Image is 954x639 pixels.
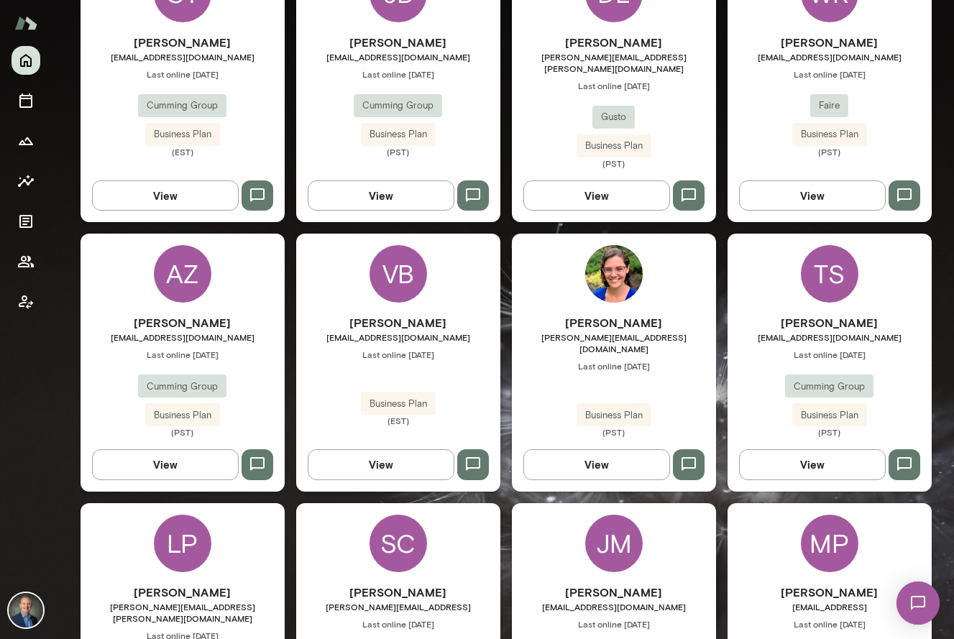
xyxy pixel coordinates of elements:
button: Insights [12,167,40,196]
span: [PERSON_NAME][EMAIL_ADDRESS] [296,601,500,612]
div: LP [154,515,211,572]
span: [PERSON_NAME][EMAIL_ADDRESS][PERSON_NAME][DOMAIN_NAME] [512,51,716,74]
span: [EMAIL_ADDRESS][DOMAIN_NAME] [296,331,500,343]
span: [PERSON_NAME][EMAIL_ADDRESS][PERSON_NAME][DOMAIN_NAME] [81,601,285,624]
span: Business Plan [145,127,220,142]
span: Business Plan [145,408,220,423]
span: Last online [DATE] [728,68,932,80]
span: Last online [DATE] [512,618,716,630]
span: Last online [DATE] [512,360,716,372]
span: (EST) [81,146,285,157]
span: Cumming Group [138,98,226,113]
span: Faire [810,98,848,113]
img: Mento [14,9,37,37]
span: Cumming Group [138,380,226,394]
span: Cumming Group [354,98,442,113]
h6: [PERSON_NAME] [81,314,285,331]
span: Gusto [592,110,635,124]
h6: [PERSON_NAME] [512,314,716,331]
span: (PST) [728,426,932,438]
span: Business Plan [792,127,867,142]
h6: [PERSON_NAME] [512,34,716,51]
span: (PST) [512,157,716,169]
div: SC [370,515,427,572]
span: Business Plan [361,127,436,142]
button: View [523,449,670,479]
span: (PST) [296,146,500,157]
h6: [PERSON_NAME] [728,584,932,601]
h6: [PERSON_NAME] [512,584,716,601]
button: View [92,180,239,211]
span: [EMAIL_ADDRESS][DOMAIN_NAME] [81,331,285,343]
span: Last online [DATE] [296,618,500,630]
h6: [PERSON_NAME] [296,584,500,601]
span: [EMAIL_ADDRESS] [728,601,932,612]
span: Business Plan [577,408,651,423]
span: Last online [DATE] [296,68,500,80]
button: Members [12,247,40,276]
span: Last online [DATE] [81,68,285,80]
span: Cumming Group [785,380,873,394]
div: TS [801,245,858,303]
h6: [PERSON_NAME] [728,314,932,331]
h6: [PERSON_NAME] [296,34,500,51]
button: Sessions [12,86,40,115]
span: Business Plan [361,397,436,411]
span: Business Plan [792,408,867,423]
div: VB [370,245,427,303]
button: View [523,180,670,211]
button: Documents [12,207,40,236]
div: AZ [154,245,211,303]
div: JM [585,515,643,572]
span: (PST) [512,426,716,438]
h6: [PERSON_NAME] [728,34,932,51]
button: Client app [12,288,40,316]
button: View [92,449,239,479]
div: MP [801,515,858,572]
button: Growth Plan [12,127,40,155]
span: Last online [DATE] [81,349,285,360]
span: [EMAIL_ADDRESS][DOMAIN_NAME] [81,51,285,63]
span: (PST) [81,426,285,438]
span: Last online [DATE] [296,349,500,360]
span: [EMAIL_ADDRESS][DOMAIN_NAME] [512,601,716,612]
span: [EMAIL_ADDRESS][DOMAIN_NAME] [296,51,500,63]
span: [EMAIL_ADDRESS][DOMAIN_NAME] [728,51,932,63]
span: Last online [DATE] [512,80,716,91]
span: Business Plan [577,139,651,153]
span: (PST) [728,146,932,157]
span: [EMAIL_ADDRESS][DOMAIN_NAME] [728,331,932,343]
button: Home [12,46,40,75]
span: [PERSON_NAME][EMAIL_ADDRESS][DOMAIN_NAME] [512,331,716,354]
img: Michael Alden [9,593,43,627]
span: Last online [DATE] [728,618,932,630]
span: (EST) [296,415,500,426]
span: Last online [DATE] [728,349,932,360]
h6: [PERSON_NAME] [81,34,285,51]
button: View [308,449,454,479]
button: View [308,180,454,211]
h6: [PERSON_NAME] [81,584,285,601]
img: Annie McKenna [585,245,643,303]
h6: [PERSON_NAME] [296,314,500,331]
button: View [739,449,886,479]
button: View [739,180,886,211]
